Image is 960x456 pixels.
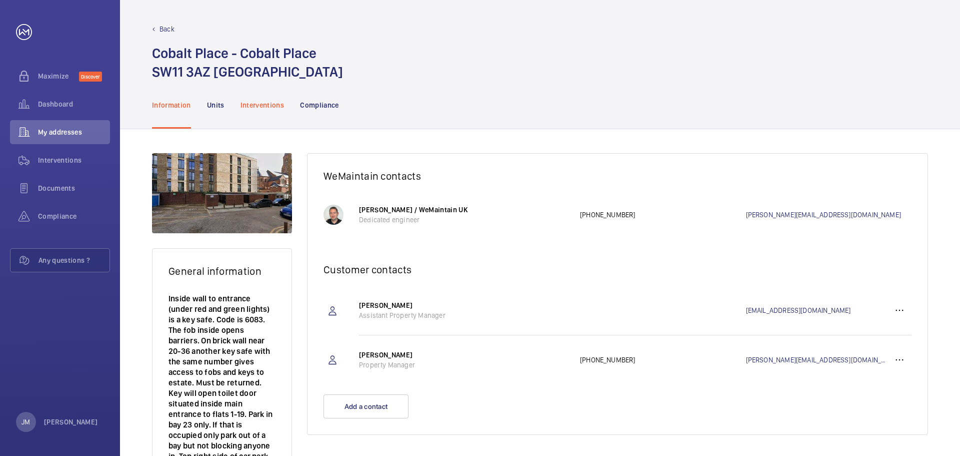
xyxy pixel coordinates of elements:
span: Interventions [38,155,110,165]
p: Dedicated engineer [359,215,570,225]
p: Back [159,24,174,34]
h2: WeMaintain contacts [323,170,911,182]
h2: Customer contacts [323,263,911,276]
p: Units [207,100,224,110]
p: Assistant Property Manager [359,310,570,320]
p: [PHONE_NUMBER] [580,355,746,365]
span: Discover [79,72,102,82]
p: [PERSON_NAME] [359,350,570,360]
p: Information [152,100,191,110]
p: [PHONE_NUMBER] [580,210,746,220]
p: JM [21,417,30,427]
span: Compliance [38,211,110,221]
p: [PERSON_NAME] [359,300,570,310]
p: [PERSON_NAME] / WeMaintain UK [359,205,570,215]
span: Any questions ? [38,255,109,265]
span: Maximize [38,71,79,81]
span: Documents [38,183,110,193]
span: Dashboard [38,99,110,109]
p: [PERSON_NAME] [44,417,98,427]
a: [PERSON_NAME][EMAIL_ADDRESS][DOMAIN_NAME] [746,355,888,365]
h2: General information [168,265,275,277]
p: Compliance [300,100,339,110]
a: [PERSON_NAME][EMAIL_ADDRESS][DOMAIN_NAME] [746,210,912,220]
span: My addresses [38,127,110,137]
button: Add a contact [323,394,408,418]
p: Interventions [240,100,284,110]
a: [EMAIL_ADDRESS][DOMAIN_NAME] [746,305,888,315]
h1: Cobalt Place - Cobalt Place SW11 3AZ [GEOGRAPHIC_DATA] [152,44,343,81]
p: Property Manager [359,360,570,370]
